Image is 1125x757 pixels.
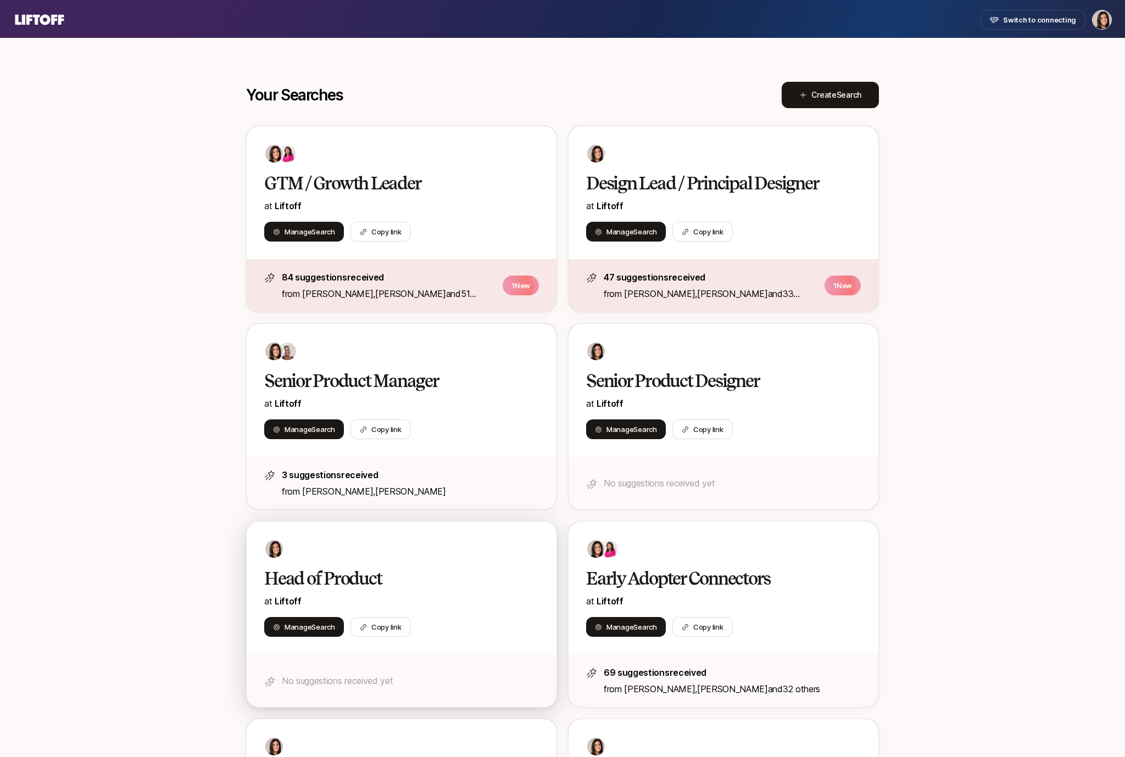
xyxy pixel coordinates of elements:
button: Copy link [672,617,733,637]
h2: Design Lead / Principal Designer [586,172,838,194]
button: Switch to connecting [981,10,1085,30]
span: Search [311,227,335,236]
span: Search [311,425,335,434]
span: Search [633,227,656,236]
img: 71d7b91d_d7cb_43b4_a7ea_a9b2f2cc6e03.jpg [587,343,605,360]
img: 9e09e871_5697_442b_ae6e_b16e3f6458f8.jpg [279,145,296,162]
button: CreateSearch [782,82,879,108]
span: Manage [606,226,657,237]
span: Liftoff [597,596,623,607]
span: Search [633,623,656,631]
p: 3 suggestions received [282,468,539,482]
a: Liftoff [275,200,302,211]
span: Manage [285,226,335,237]
h2: GTM / Growth Leader [264,172,516,194]
button: Copy link [672,419,733,439]
span: 32 others [783,683,820,694]
span: [PERSON_NAME] [375,486,446,497]
p: at [586,199,861,213]
span: Search [837,90,861,99]
img: Eleanor Morgan [1093,10,1111,29]
h2: Senior Product Manager [264,370,516,392]
img: 71d7b91d_d7cb_43b4_a7ea_a9b2f2cc6e03.jpg [265,738,283,755]
p: from [282,287,496,301]
span: [PERSON_NAME] [697,288,768,299]
span: [PERSON_NAME] [697,683,768,694]
span: Search [311,623,335,631]
img: star-icon [586,668,597,679]
span: [PERSON_NAME] [302,288,373,299]
h2: Head of Product [264,568,516,590]
span: [PERSON_NAME] [624,683,695,694]
button: Copy link [672,222,733,242]
button: Copy link [350,617,411,637]
button: ManageSearch [586,617,666,637]
img: 71d7b91d_d7cb_43b4_a7ea_a9b2f2cc6e03.jpg [587,738,605,755]
span: Manage [606,424,657,435]
span: Manage [285,424,335,435]
span: Create [811,88,861,102]
img: star-icon [586,272,597,283]
img: 71d7b91d_d7cb_43b4_a7ea_a9b2f2cc6e03.jpg [265,145,283,162]
span: and [768,683,820,694]
img: star-icon [264,470,275,481]
a: Liftoff [597,200,623,211]
img: star-icon [586,479,597,490]
button: ManageSearch [264,419,344,439]
img: 71d7b91d_d7cb_43b4_a7ea_a9b2f2cc6e03.jpg [587,540,605,558]
p: at [586,594,861,608]
p: at [264,594,539,608]
p: No suggestions received yet [282,674,539,688]
span: [PERSON_NAME] [302,486,373,497]
button: ManageSearch [264,617,344,637]
h2: Early Adopter Connectors [586,568,838,590]
p: at [586,396,861,411]
p: 84 suggestions received [282,270,496,284]
button: Eleanor Morgan [1092,10,1112,30]
img: dbb69939_042d_44fe_bb10_75f74df84f7f.jpg [279,343,296,360]
img: 71d7b91d_d7cb_43b4_a7ea_a9b2f2cc6e03.jpg [587,145,605,162]
p: at [264,199,539,213]
p: from [604,287,818,301]
span: , [695,683,768,694]
span: Manage [606,621,657,632]
span: , [373,288,446,299]
img: 9e09e871_5697_442b_ae6e_b16e3f6458f8.jpg [600,540,618,558]
p: 1 New [503,276,539,295]
p: at [264,396,539,411]
span: Liftoff [275,398,302,409]
img: 71d7b91d_d7cb_43b4_a7ea_a9b2f2cc6e03.jpg [265,540,283,558]
h2: Senior Product Designer [586,370,838,392]
img: star-icon [264,676,275,687]
p: from [282,484,539,498]
button: ManageSearch [264,222,344,242]
button: Copy link [350,222,411,242]
span: , [373,486,446,497]
span: Liftoff [275,596,302,607]
img: star-icon [264,272,275,283]
span: [PERSON_NAME] [624,288,695,299]
span: Switch to connecting [1003,14,1076,25]
p: 47 suggestions received [604,270,818,284]
span: Manage [285,621,335,632]
img: 71d7b91d_d7cb_43b4_a7ea_a9b2f2cc6e03.jpg [265,343,283,360]
p: Your Searches [246,86,343,104]
button: ManageSearch [586,222,666,242]
span: [PERSON_NAME] [375,288,446,299]
p: from [604,682,861,696]
span: Liftoff [597,398,623,409]
p: 69 suggestions received [604,665,861,680]
p: 1 New [825,276,861,295]
p: No suggestions received yet [604,476,861,490]
button: Copy link [350,419,411,439]
span: Search [633,425,656,434]
button: ManageSearch [586,419,666,439]
span: , [695,288,768,299]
